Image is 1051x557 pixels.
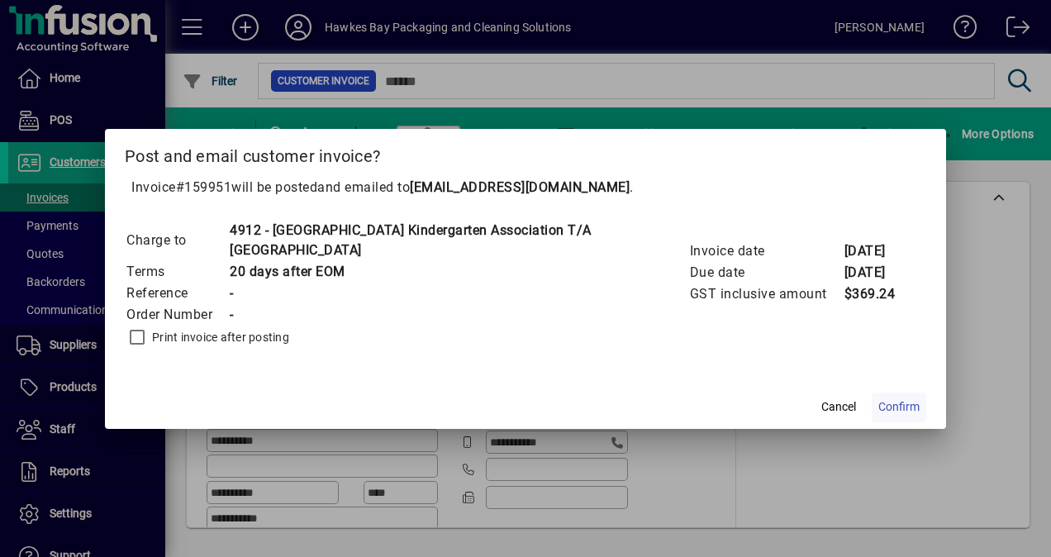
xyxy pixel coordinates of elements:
[176,179,232,195] span: #159951
[126,220,229,261] td: Charge to
[126,261,229,283] td: Terms
[126,304,229,326] td: Order Number
[689,240,844,262] td: Invoice date
[229,220,633,261] td: 4912 - [GEOGRAPHIC_DATA] Kindergarten Association T/A [GEOGRAPHIC_DATA]
[689,283,844,305] td: GST inclusive amount
[126,283,229,304] td: Reference
[872,393,926,422] button: Confirm
[149,329,289,345] label: Print invoice after posting
[689,262,844,283] td: Due date
[229,283,633,304] td: -
[844,283,910,305] td: $369.24
[410,179,630,195] b: [EMAIL_ADDRESS][DOMAIN_NAME]
[812,393,865,422] button: Cancel
[229,261,633,283] td: 20 days after EOM
[844,262,910,283] td: [DATE]
[229,304,633,326] td: -
[317,179,630,195] span: and emailed to
[844,240,910,262] td: [DATE]
[125,178,926,198] p: Invoice will be posted .
[878,398,920,416] span: Confirm
[821,398,856,416] span: Cancel
[105,129,946,177] h2: Post and email customer invoice?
